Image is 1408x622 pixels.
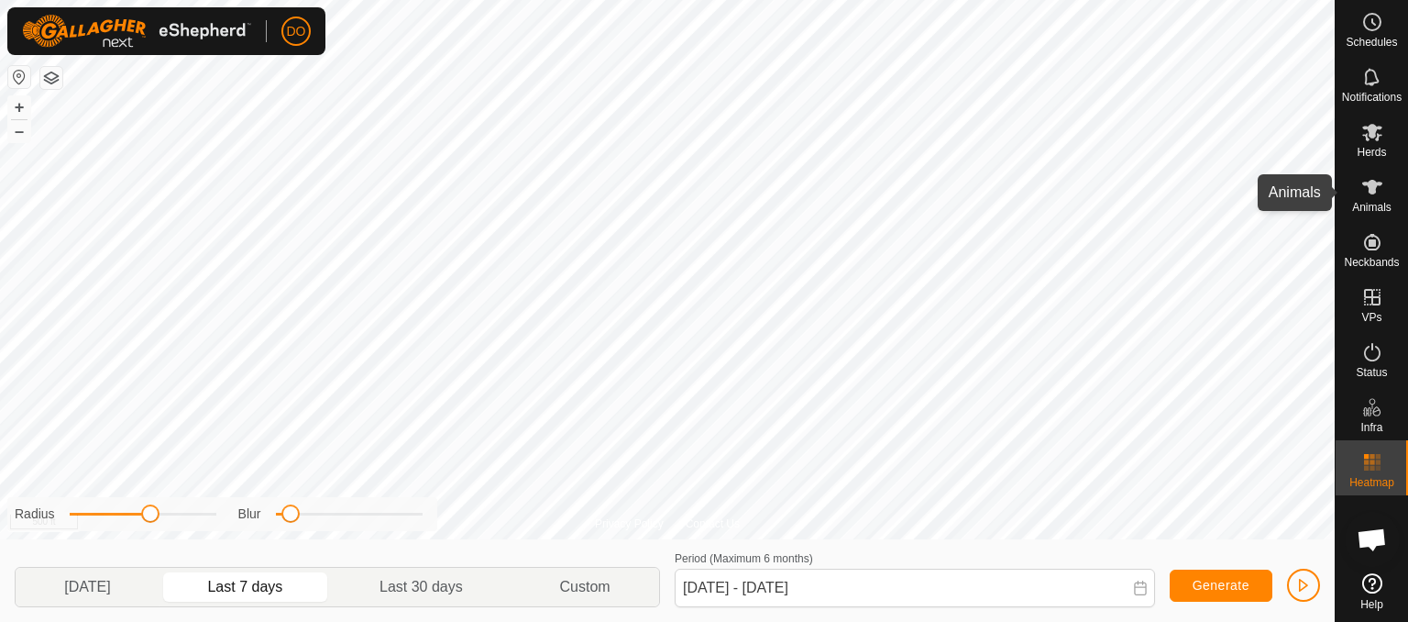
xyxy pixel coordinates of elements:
span: Custom [560,576,610,598]
span: Notifications [1342,92,1402,103]
a: Help [1336,566,1408,617]
span: DO [287,22,306,41]
button: Map Layers [40,67,62,89]
span: Status [1356,367,1387,378]
span: Herds [1357,147,1386,158]
span: Animals [1352,202,1391,213]
button: Reset Map [8,66,30,88]
img: Gallagher Logo [22,15,251,48]
span: Schedules [1346,37,1397,48]
label: Blur [238,505,261,524]
span: Help [1360,599,1383,610]
div: Open chat [1345,512,1400,567]
span: Heatmap [1349,477,1394,488]
span: [DATE] [64,576,110,598]
a: Contact Us [686,516,740,532]
button: + [8,96,30,118]
button: Generate [1170,570,1272,602]
span: Neckbands [1344,257,1399,268]
span: Generate [1193,578,1249,593]
span: Last 30 days [379,576,463,598]
a: Privacy Policy [595,516,664,532]
label: Radius [15,505,55,524]
span: VPs [1361,312,1381,323]
span: Infra [1360,422,1382,433]
button: – [8,120,30,142]
span: Last 7 days [207,576,282,598]
label: Period (Maximum 6 months) [675,552,813,565]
